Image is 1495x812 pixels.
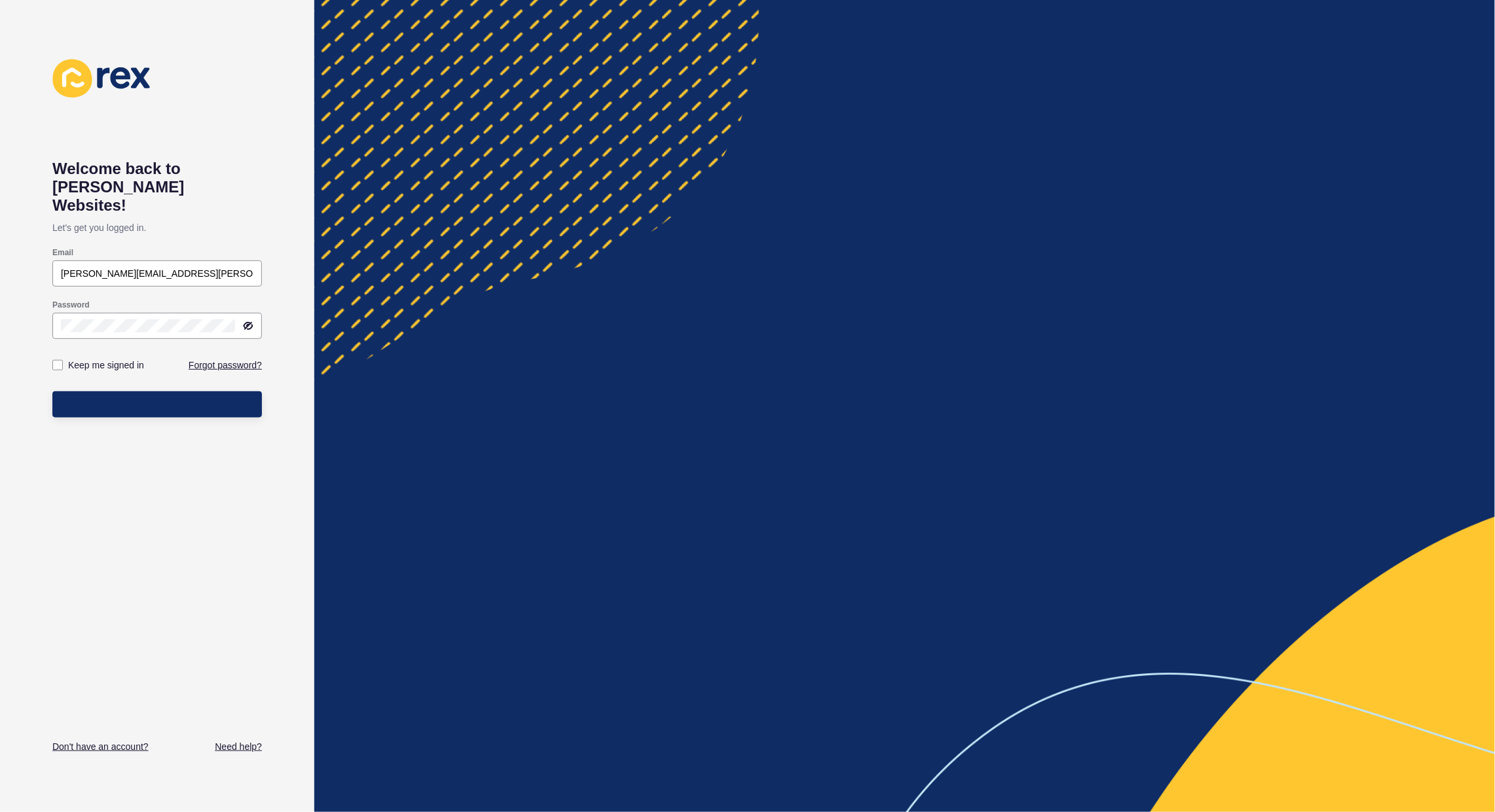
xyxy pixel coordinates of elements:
a: Forgot password? [189,359,262,372]
input: e.g. name@company.com [61,267,253,280]
label: Password [52,300,90,310]
h1: Welcome back to [PERSON_NAME] Websites! [52,160,262,215]
label: Email [52,247,73,258]
a: Don't have an account? [52,740,149,753]
p: Let's get you logged in. [52,215,262,241]
a: Need help? [215,740,262,753]
label: Keep me signed in [68,359,144,372]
